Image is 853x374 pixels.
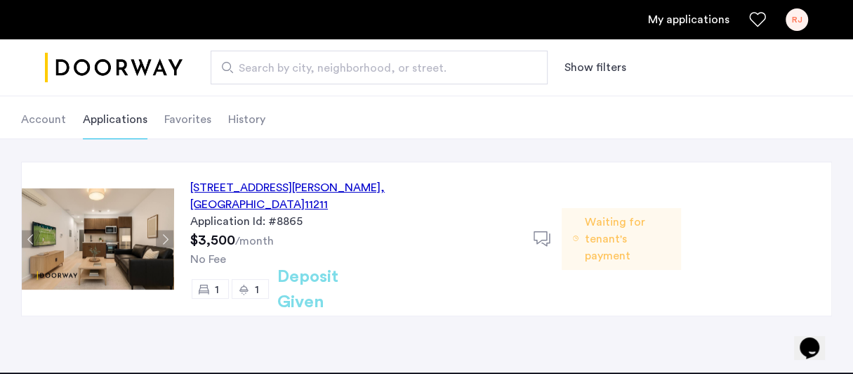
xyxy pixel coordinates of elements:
div: RJ [786,8,808,31]
img: logo [45,41,183,94]
button: Previous apartment [22,231,39,248]
span: Search by city, neighborhood, or street. [239,60,508,77]
button: Show or hide filters [564,59,626,76]
button: Next apartment [156,231,173,248]
iframe: chat widget [794,318,839,360]
a: Cazamio logo [45,41,183,94]
span: 1 [255,284,259,295]
a: My application [648,11,729,28]
div: Application Id: #8865 [190,213,517,230]
sub: /month [235,236,274,247]
span: No Fee [190,254,226,265]
li: History [228,100,265,139]
li: Account [21,100,66,139]
h2: Deposit Given [277,264,389,315]
li: Favorites [164,100,211,139]
a: Favorites [749,11,766,28]
li: Applications [83,100,147,139]
img: Apartment photo [22,188,173,290]
span: 1 [215,284,219,295]
span: Waiting for tenant's payment [584,214,670,264]
span: $3,500 [190,233,235,247]
div: [STREET_ADDRESS][PERSON_NAME] 11211 [190,179,517,213]
input: Apartment Search [211,51,548,84]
